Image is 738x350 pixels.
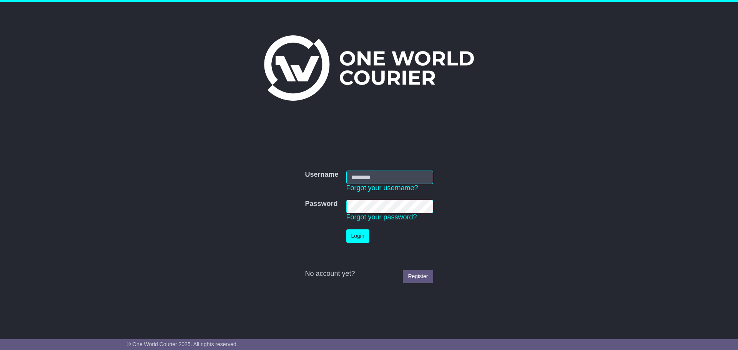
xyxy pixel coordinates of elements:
a: Forgot your password? [346,213,417,221]
label: Password [305,200,337,208]
img: One World [264,35,474,101]
a: Register [403,270,433,283]
label: Username [305,171,338,179]
button: Login [346,229,369,243]
span: © One World Courier 2025. All rights reserved. [127,341,238,347]
a: Forgot your username? [346,184,418,192]
div: No account yet? [305,270,433,278]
